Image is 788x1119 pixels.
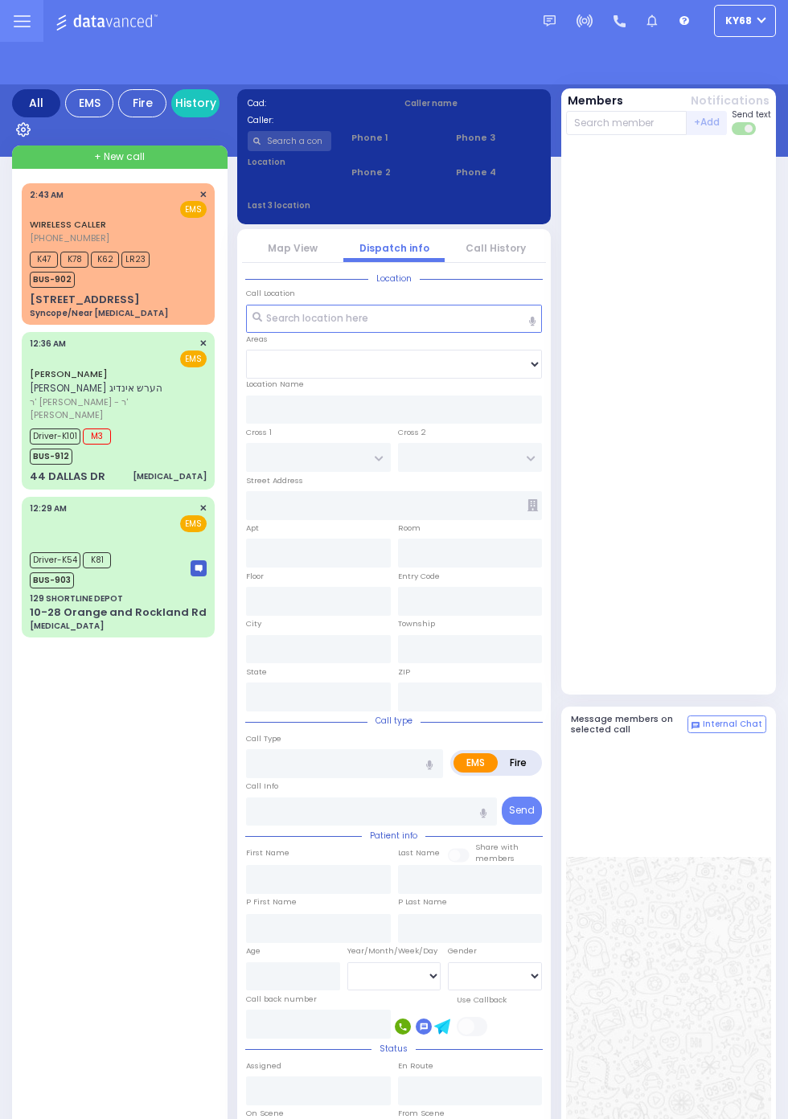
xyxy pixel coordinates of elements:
[398,618,435,629] label: Township
[703,719,762,730] span: Internal Chat
[30,218,106,231] a: WIRELESS CALLER
[30,292,140,308] div: [STREET_ADDRESS]
[732,109,771,121] span: Send text
[191,560,207,576] img: message-box.svg
[475,853,515,863] span: members
[30,338,66,350] span: 12:36 AM
[30,572,74,588] span: BUS-903
[246,475,303,486] label: Street Address
[30,449,72,465] span: BUS-912
[466,241,526,255] a: Call History
[497,753,540,773] label: Fire
[246,847,289,859] label: First Name
[30,232,109,244] span: [PHONE_NUMBER]
[94,150,145,164] span: + New call
[351,131,436,145] span: Phone 1
[83,552,111,568] span: K81
[180,201,207,218] span: EMS
[475,842,519,852] small: Share with
[246,781,278,792] label: Call Info
[246,379,304,390] label: Location Name
[246,1108,284,1119] label: On Scene
[246,945,261,957] label: Age
[30,605,207,621] div: 10-28 Orange and Rockland Rd
[30,428,80,445] span: Driver-K101
[692,722,700,730] img: comment-alt.png
[248,114,384,126] label: Caller:
[351,166,436,179] span: Phone 2
[398,427,426,438] label: Cross 2
[367,715,421,727] span: Call type
[544,15,556,27] img: message.svg
[248,97,384,109] label: Cad:
[456,166,540,179] span: Phone 4
[246,427,272,438] label: Cross 1
[714,5,776,37] button: ky68
[118,89,166,117] div: Fire
[30,552,80,568] span: Driver-K54
[171,89,220,117] a: History
[246,666,267,678] label: State
[268,241,318,255] a: Map View
[30,620,104,632] div: [MEDICAL_DATA]
[30,396,202,422] span: ר' [PERSON_NAME] - ר' [PERSON_NAME]
[362,830,425,842] span: Patient info
[180,515,207,532] span: EMS
[398,571,440,582] label: Entry Code
[248,131,332,151] input: Search a contact
[527,499,538,511] span: Other building occupants
[568,92,623,109] button: Members
[246,618,261,629] label: City
[30,592,123,605] div: 129 SHORTLINE DEPOT
[732,121,757,137] label: Turn off text
[404,97,541,109] label: Caller name
[502,797,542,825] button: Send
[368,273,420,285] span: Location
[246,994,317,1005] label: Call back number
[91,252,119,268] span: K62
[246,334,268,345] label: Areas
[691,92,770,109] button: Notifications
[571,714,688,735] h5: Message members on selected call
[65,89,113,117] div: EMS
[30,502,67,514] span: 12:29 AM
[199,502,207,515] span: ✕
[398,523,421,534] label: Room
[133,470,207,482] div: [MEDICAL_DATA]
[83,428,111,445] span: M3
[398,1060,433,1072] label: En Route
[398,847,440,859] label: Last Name
[121,252,150,268] span: LR23
[398,896,447,908] label: P Last Name
[30,381,162,395] span: [PERSON_NAME] הערש אינדיג
[180,350,207,367] span: EMS
[248,199,395,211] label: Last 3 location
[246,305,542,334] input: Search location here
[60,252,88,268] span: K78
[30,252,58,268] span: K47
[398,1108,445,1119] label: From Scene
[199,188,207,202] span: ✕
[359,241,429,255] a: Dispatch info
[30,469,105,485] div: 44 DALLAS DR
[30,272,75,288] span: BUS-902
[246,571,264,582] label: Floor
[457,994,507,1006] label: Use Callback
[371,1043,416,1055] span: Status
[246,1060,281,1072] label: Assigned
[30,367,108,380] a: [PERSON_NAME]
[246,523,259,534] label: Apt
[246,288,295,299] label: Call Location
[454,753,498,773] label: EMS
[456,131,540,145] span: Phone 3
[30,307,168,319] div: Syncope/Near [MEDICAL_DATA]
[246,733,281,744] label: Call Type
[347,945,441,957] div: Year/Month/Week/Day
[30,189,64,201] span: 2:43 AM
[725,14,752,28] span: ky68
[566,111,687,135] input: Search member
[448,945,477,957] label: Gender
[687,715,766,733] button: Internal Chat
[246,896,297,908] label: P First Name
[55,11,162,31] img: Logo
